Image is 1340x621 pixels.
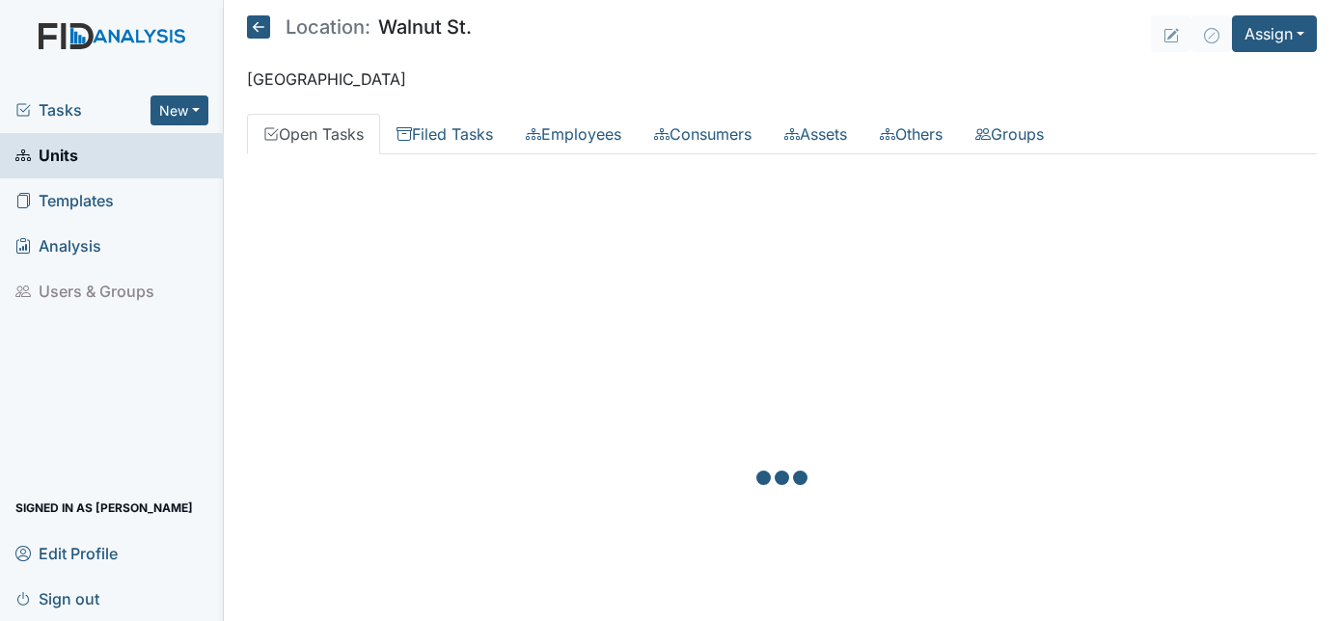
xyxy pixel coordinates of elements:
[863,114,959,154] a: Others
[768,114,863,154] a: Assets
[15,231,101,261] span: Analysis
[1232,15,1317,52] button: Assign
[380,114,509,154] a: Filed Tasks
[247,67,1318,91] p: [GEOGRAPHIC_DATA]
[15,98,150,121] a: Tasks
[638,114,768,154] a: Consumers
[15,493,193,523] span: Signed in as [PERSON_NAME]
[15,538,118,568] span: Edit Profile
[247,15,472,39] h5: Walnut St.
[959,114,1060,154] a: Groups
[15,583,99,613] span: Sign out
[15,186,114,216] span: Templates
[15,141,78,171] span: Units
[247,114,380,154] a: Open Tasks
[286,17,370,37] span: Location:
[150,95,208,125] button: New
[509,114,638,154] a: Employees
